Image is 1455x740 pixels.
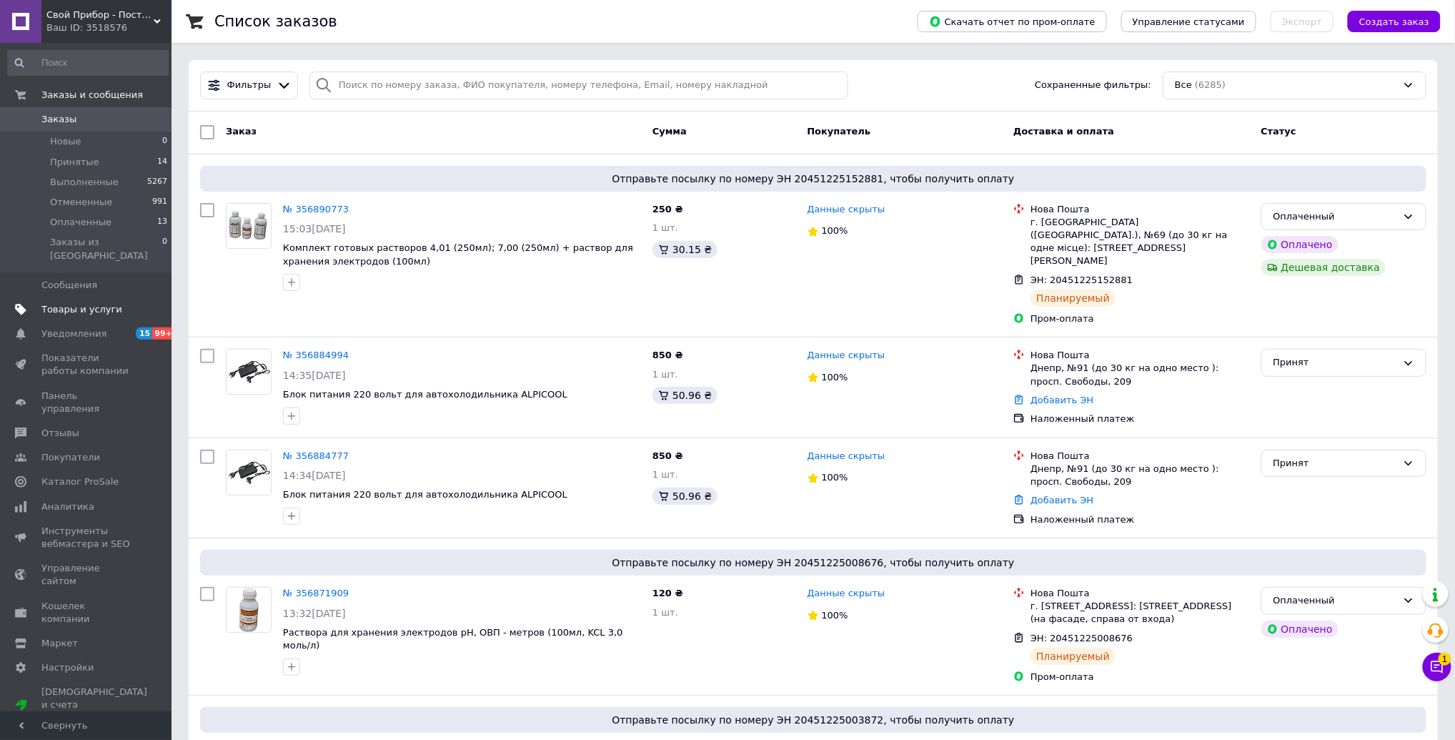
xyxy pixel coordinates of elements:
span: 5267 [147,176,167,189]
span: [DEMOGRAPHIC_DATA] и счета [41,686,147,725]
button: Создать заказ [1348,11,1441,32]
div: 50.96 ₴ [652,488,717,505]
span: Сообщения [41,279,97,292]
div: 30.15 ₴ [652,241,717,258]
a: Данные скрыты [808,349,885,362]
span: 15 [136,327,152,340]
span: Сумма [652,126,687,137]
span: Маркет [41,637,78,650]
input: Поиск по номеру заказа, ФИО покупателя, номеру телефона, Email, номеру накладной [309,71,848,99]
div: Оплаченный [1273,593,1397,608]
span: Заказ [226,126,257,137]
a: Создать заказ [1334,16,1441,26]
span: 14:34[DATE] [283,470,346,481]
span: Кошелек компании [41,600,132,626]
span: 100% [822,472,848,483]
div: г. [GEOGRAPHIC_DATA] ([GEOGRAPHIC_DATA].), №69 (до 30 кг на одне місце): [STREET_ADDRESS][PERSON_... [1031,216,1249,268]
button: Чат с покупателем1 [1423,653,1451,681]
div: Планируемый [1031,290,1116,307]
div: Принят [1273,355,1397,370]
span: 1 шт. [652,607,678,618]
a: Фото товару [226,587,272,633]
span: 850 ₴ [652,450,683,461]
span: ЭН: 20451225152881 [1031,275,1133,285]
a: Фото товару [226,349,272,395]
img: Фото товару [227,204,271,248]
span: Покупатель [808,126,871,137]
span: 14:35[DATE] [283,370,346,381]
a: Блок питания 220 вольт для автохолодильника ALPICOOL [283,389,567,400]
a: Добавить ЭН [1031,495,1093,505]
a: Данные скрыты [808,203,885,217]
button: Управление статусами [1121,11,1256,32]
div: Нова Пошта [1031,349,1249,362]
span: 100% [822,372,848,383]
div: Наложенный платеж [1031,513,1249,526]
div: Нова Пошта [1031,587,1249,600]
span: Сохраненные фильтры: [1035,79,1151,92]
a: Блок питания 220 вольт для автохолодильника ALPICOOL [283,489,567,500]
span: Статус [1261,126,1297,137]
input: Поиск [7,50,169,76]
span: 250 ₴ [652,204,683,214]
span: Доставка и оплата [1013,126,1114,137]
h1: Список заказов [214,13,337,30]
span: 100% [822,610,848,621]
div: Днепр, №91 (до 30 кг на одно место ): просп. Свободы, 209 [1031,362,1249,388]
span: Каталог ProSale [41,475,119,488]
span: 120 ₴ [652,588,683,598]
span: Оплаченные [50,216,111,229]
a: Комплект готовых растворов 4,01 (250мл); 7,00 (250мл) + раствор для хранения электродов (100мл) [283,242,633,267]
span: Управление сайтом [41,562,132,588]
span: Управление статусами [1133,16,1245,27]
span: Аналитика [41,500,94,513]
span: 100% [822,225,848,236]
span: Панель управления [41,390,132,415]
span: Новые [50,135,81,148]
span: Создать заказ [1359,16,1429,27]
span: (6285) [1195,79,1226,90]
a: Данные скрыты [808,587,885,601]
span: Принятые [50,156,99,169]
span: Показатели работы компании [41,352,132,378]
span: Отправьте посылку по номеру ЭН 20451225152881, чтобы получить оплату [206,172,1421,186]
span: Покупатели [41,451,100,464]
a: Раствора для хранения электродов рН, ОВП - метров (100мл, KCL 3,0 моль/л) [283,627,623,651]
span: Настройки [41,661,94,674]
span: 0 [162,135,167,148]
span: Отправьте посылку по номеру ЭН 20451225008676, чтобы получить оплату [206,556,1421,570]
div: Оплаченный [1273,209,1397,225]
span: 1 шт. [652,222,678,233]
span: Скачать отчет по пром-оплате [929,15,1096,28]
span: 850 ₴ [652,350,683,360]
a: Добавить ЭН [1031,395,1093,405]
div: Нова Пошта [1031,203,1249,216]
span: 13:32[DATE] [283,608,346,619]
a: № 356871909 [283,588,349,598]
span: ЭН: 20451225008676 [1031,633,1133,643]
span: Уведомления [41,327,106,340]
div: г. [STREET_ADDRESS]: [STREET_ADDRESS] (на фасаде, справа от входа) [1031,600,1249,626]
span: Отмененные [50,196,112,209]
span: 15:03[DATE] [283,223,346,235]
a: Фото товару [226,203,272,249]
div: Наложенный платеж [1031,413,1249,425]
img: Фото товару [227,450,271,495]
button: Скачать отчет по пром-оплате [918,11,1107,32]
div: Принят [1273,456,1397,471]
span: 0 [162,236,167,262]
span: 991 [152,196,167,209]
span: Товары и услуги [41,303,122,316]
a: № 356884994 [283,350,349,360]
span: Все [1175,79,1192,92]
span: 14 [157,156,167,169]
div: Пром-оплата [1031,671,1249,684]
div: Нова Пошта [1031,450,1249,463]
span: 1 шт. [652,469,678,480]
span: 1 шт. [652,369,678,380]
span: Выполненные [50,176,119,189]
div: Пром-оплата [1031,312,1249,325]
span: 1 [1439,653,1451,666]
